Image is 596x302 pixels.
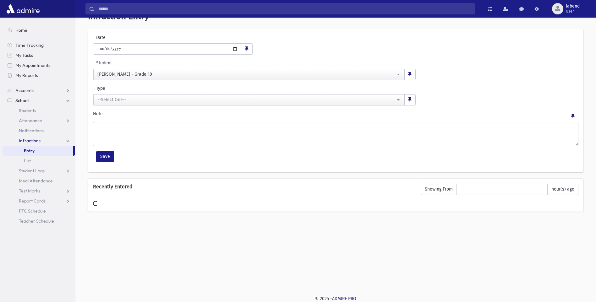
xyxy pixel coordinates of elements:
[3,70,75,80] a: My Reports
[3,60,75,70] a: My Appointments
[3,126,75,136] a: Notifications
[3,156,75,166] a: List
[93,184,414,190] h6: Recently Entered
[566,4,580,9] span: labend
[19,198,46,204] span: Report Cards
[3,105,75,116] a: Students
[93,111,103,119] label: Note
[3,196,75,206] a: Report Cards
[97,71,396,78] div: [PERSON_NAME] - Grade 10
[15,98,29,103] span: School
[15,52,33,58] span: My Tasks
[15,88,34,93] span: Accounts
[5,3,41,15] img: AdmirePro
[93,34,146,41] label: Date
[24,158,31,164] span: List
[24,148,35,154] span: Entry
[19,208,46,214] span: PTC Schedule
[3,40,75,50] a: Time Tracking
[3,116,75,126] a: Attendance
[3,216,75,226] a: Teacher Schedule
[332,296,356,301] a: ADMIRE PRO
[19,138,41,143] span: Infractions
[93,85,254,92] label: Type
[96,151,114,162] button: Save
[3,146,73,156] a: Entry
[15,42,44,48] span: Time Tracking
[3,186,75,196] a: Test Marks
[15,27,27,33] span: Home
[19,218,54,224] span: Teacher Schedule
[97,96,396,103] div: --Select One--
[3,206,75,216] a: PTC Schedule
[19,178,53,184] span: Meal Attendance
[85,295,586,302] div: © 2025 -
[93,60,308,66] label: Student
[15,62,50,68] span: My Appointments
[95,3,475,14] input: Search
[19,168,45,174] span: Student Logs
[93,69,405,80] button: Schneider, Meira - Grade 10
[19,188,40,194] span: Test Marks
[421,184,457,195] span: Showing From
[547,184,578,195] span: hour(s) ago
[19,118,42,123] span: Attendance
[19,128,44,133] span: Notifications
[3,176,75,186] a: Meal Attendance
[3,25,75,35] a: Home
[3,166,75,176] a: Student Logs
[3,95,75,105] a: School
[3,50,75,60] a: My Tasks
[3,85,75,95] a: Accounts
[19,108,36,113] span: Students
[3,136,75,146] a: Infractions
[566,9,580,14] span: User
[15,73,38,78] span: My Reports
[93,94,405,105] button: --Select One--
